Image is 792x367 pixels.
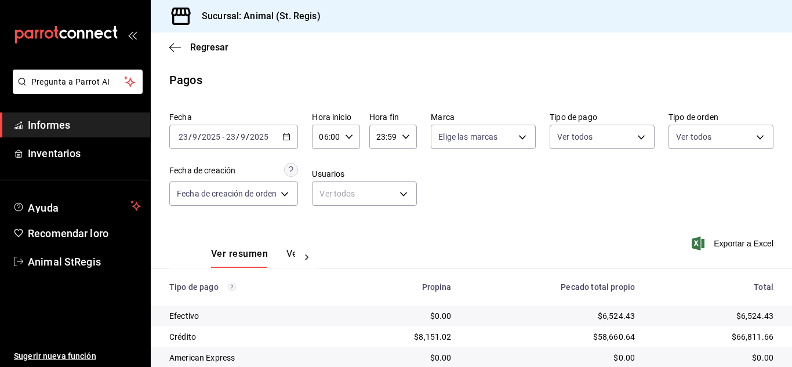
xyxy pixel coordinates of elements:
[422,282,452,292] font: Propina
[169,112,192,122] font: Fecha
[14,351,96,361] font: Sugerir nueva función
[211,248,295,268] div: pestañas de navegación
[236,132,239,141] font: /
[28,256,101,268] font: Animal StRegis
[286,248,330,259] font: Ver pagos
[249,132,269,141] input: ----
[169,332,196,341] font: Crédito
[694,237,773,250] button: Exportar a Excel
[714,239,773,248] font: Exportar a Excel
[128,30,137,39] button: abrir_cajón_menú
[169,311,199,321] font: Efectivo
[676,132,711,141] font: Ver todos
[28,119,70,131] font: Informes
[414,332,451,341] font: $8,151.02
[28,147,81,159] font: Inventarios
[613,353,635,362] font: $0.00
[211,248,268,259] font: Ver resumen
[240,132,246,141] input: --
[369,112,399,122] font: Hora fin
[319,189,355,198] font: Ver todos
[177,189,277,198] font: Fecha de creación de orden
[188,132,192,141] font: /
[169,166,235,175] font: Fecha de creación
[169,42,228,53] button: Regresar
[178,132,188,141] input: --
[312,169,344,179] font: Usuarios
[28,202,59,214] font: Ayuda
[169,282,219,292] font: Tipo de pago
[201,132,221,141] input: ----
[430,311,452,321] font: $0.00
[222,132,224,141] font: -
[550,112,597,122] font: Tipo de pago
[228,283,236,291] svg: Los pagos realizados con Pay y otras terminales son montos brutos.
[13,70,143,94] button: Pregunta a Parrot AI
[431,112,455,122] font: Marca
[593,332,635,341] font: $58,660.64
[192,132,198,141] input: --
[8,84,143,96] a: Pregunta a Parrot AI
[31,77,110,86] font: Pregunta a Parrot AI
[169,353,235,362] font: American Express
[561,282,635,292] font: Pecado total propio
[598,311,635,321] font: $6,524.43
[752,353,773,362] font: $0.00
[28,227,108,239] font: Recomendar loro
[198,132,201,141] font: /
[202,10,321,21] font: Sucursal: Animal (St. Regis)
[557,132,593,141] font: Ver todos
[732,332,774,341] font: $66,811.66
[190,42,228,53] font: Regresar
[754,282,773,292] font: Total
[169,73,202,87] font: Pagos
[669,112,718,122] font: Tipo de orden
[736,311,773,321] font: $6,524.43
[226,132,236,141] input: --
[246,132,249,141] font: /
[438,132,497,141] font: Elige las marcas
[312,112,351,122] font: Hora inicio
[430,353,452,362] font: $0.00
